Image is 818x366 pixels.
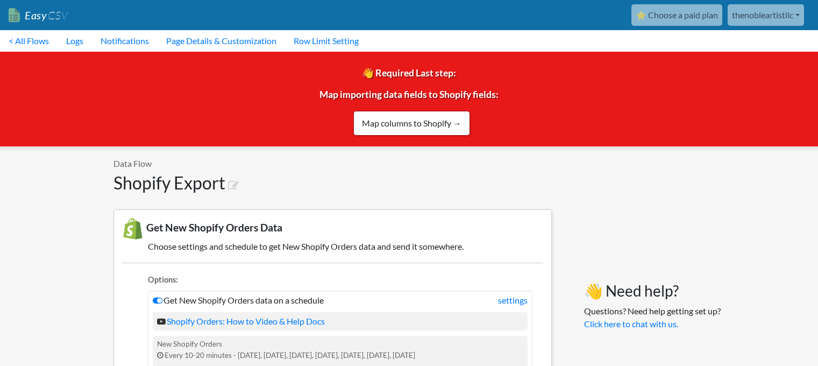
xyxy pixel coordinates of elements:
[113,173,552,193] h1: Shopify Export
[148,274,532,288] li: Options:
[285,30,367,52] a: Row Limit Setting
[158,30,285,52] a: Page Details & Customization
[47,9,68,22] span: CSV
[122,218,144,240] img: New Shopify Orders
[58,30,92,52] a: Logs
[353,111,470,136] a: Map columns to Shopify →
[498,294,528,307] a: settings
[113,157,552,170] p: Data Flow
[92,30,158,52] a: Notifications
[584,319,678,329] a: Click here to chat with us.
[631,4,722,26] a: ⭐ Choose a paid plan
[584,282,721,300] h3: 👋 Need help?
[157,316,325,326] a: Shopify Orders: How to Video & Help Docs
[122,218,543,240] h3: Get New Shopify Orders Data
[319,67,499,125] span: 👋 Required Last step: Map importing data fields to Shopify fields:
[728,4,804,26] a: thenobleartistllc
[9,4,68,26] a: EasyCSV
[122,241,543,251] h5: Choose settings and schedule to get New Shopify Orders data and send it somewhere.
[584,305,721,330] p: Questions? Need help getting set up?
